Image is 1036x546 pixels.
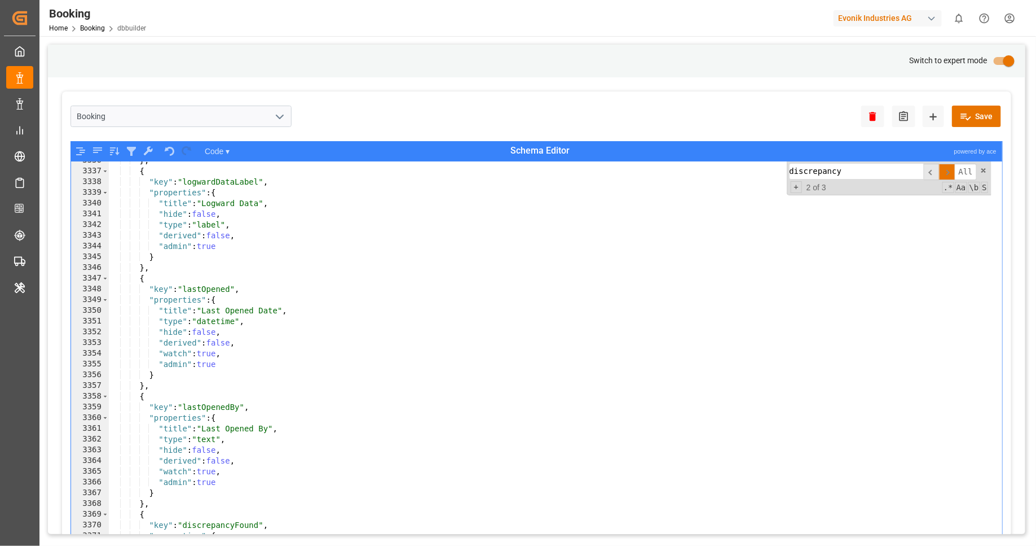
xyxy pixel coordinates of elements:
div: 3365 [71,466,109,477]
button: Redo (Ctrl+Shift+Z) [179,144,194,159]
div: 3340 [71,198,109,209]
span: Toggle code folding, rows 3339 through 3345 [102,187,108,198]
div: 3358 [71,391,109,402]
span: Whole Word Search [968,182,980,193]
span: RegExp Search [942,182,954,193]
div: 3354 [71,348,109,359]
div: 3343 [71,230,109,241]
div: 3356 [71,370,109,381]
div: 3350 [71,305,109,316]
div: 3351 [71,316,109,327]
div: 3357 [71,381,109,391]
div: 3347 [71,273,109,284]
button: Repair JSON: fix quotes and escape characters, remove comments and JSONP notation, turn JavaScrip... [141,144,156,159]
span: Toggle Replace mode [791,181,802,193]
span: Toggle code folding, rows 3358 through 3368 [102,391,108,402]
div: 3341 [71,209,109,220]
div: Schema Editor [510,144,570,158]
a: Home [49,24,68,32]
span: CaseSensitive Search [955,182,967,193]
button: Compact JSON data, remove all whitespaces (Ctrl+Shift+I) [90,144,105,159]
div: 3352 [71,327,109,338]
span: Search In Selection [981,182,988,193]
a: Booking [80,24,105,32]
span: Toggle code folding, rows 3360 through 3367 [102,413,108,423]
div: 3355 [71,359,109,370]
div: 3360 [71,413,109,423]
button: open menu [271,108,288,125]
span: Toggle code folding, rows 3337 through 3346 [102,166,108,177]
div: 3337 [71,166,109,177]
div: 3370 [71,520,109,531]
div: 3367 [71,488,109,499]
div: 3362 [71,434,109,445]
span: Toggle code folding, rows 3349 through 3356 [102,295,108,305]
div: 3368 [71,499,109,509]
button: Code ▾ [201,144,233,159]
div: 3359 [71,402,109,413]
span: ​ [924,164,940,180]
div: 3345 [71,252,109,263]
div: 3339 [71,187,109,198]
div: 3348 [71,284,109,295]
button: Help Center [972,6,997,31]
div: Booking [49,5,146,22]
a: powered by ace [949,142,1002,161]
div: Evonik Industries AG [834,10,942,27]
span: 2 of 3 [802,182,831,193]
div: 3342 [71,220,109,230]
div: 3361 [71,423,109,434]
input: Search for [790,164,924,179]
div: 3371 [71,531,109,541]
button: Filter, sort, or transform contents [124,144,139,159]
span: ​ [939,164,955,180]
div: 3346 [71,263,109,273]
div: 3369 [71,509,109,520]
button: Save [952,106,1001,127]
div: 3363 [71,445,109,456]
span: Toggle code folding, rows 3371 through 3387 [102,531,108,541]
span: Toggle code folding, rows 3369 through 3394 [102,509,108,520]
div: 3338 [71,177,109,187]
div: 3349 [71,295,109,305]
button: Evonik Industries AG [834,7,946,29]
div: 3366 [71,477,109,488]
span: Alt-Enter [955,164,977,180]
span: Switch to expert mode [909,56,987,65]
span: Toggle code folding, rows 3347 through 3357 [102,273,108,284]
div: 3364 [71,456,109,466]
button: Sort contents [107,144,122,159]
button: Format JSON data, with proper indentation and line feeds (Ctrl+I) [73,144,88,159]
input: Type to search/select [70,106,292,127]
div: 3353 [71,338,109,348]
div: 3344 [71,241,109,252]
button: Undo last action (Ctrl+Z) [162,144,177,159]
button: show 0 new notifications [946,6,972,31]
